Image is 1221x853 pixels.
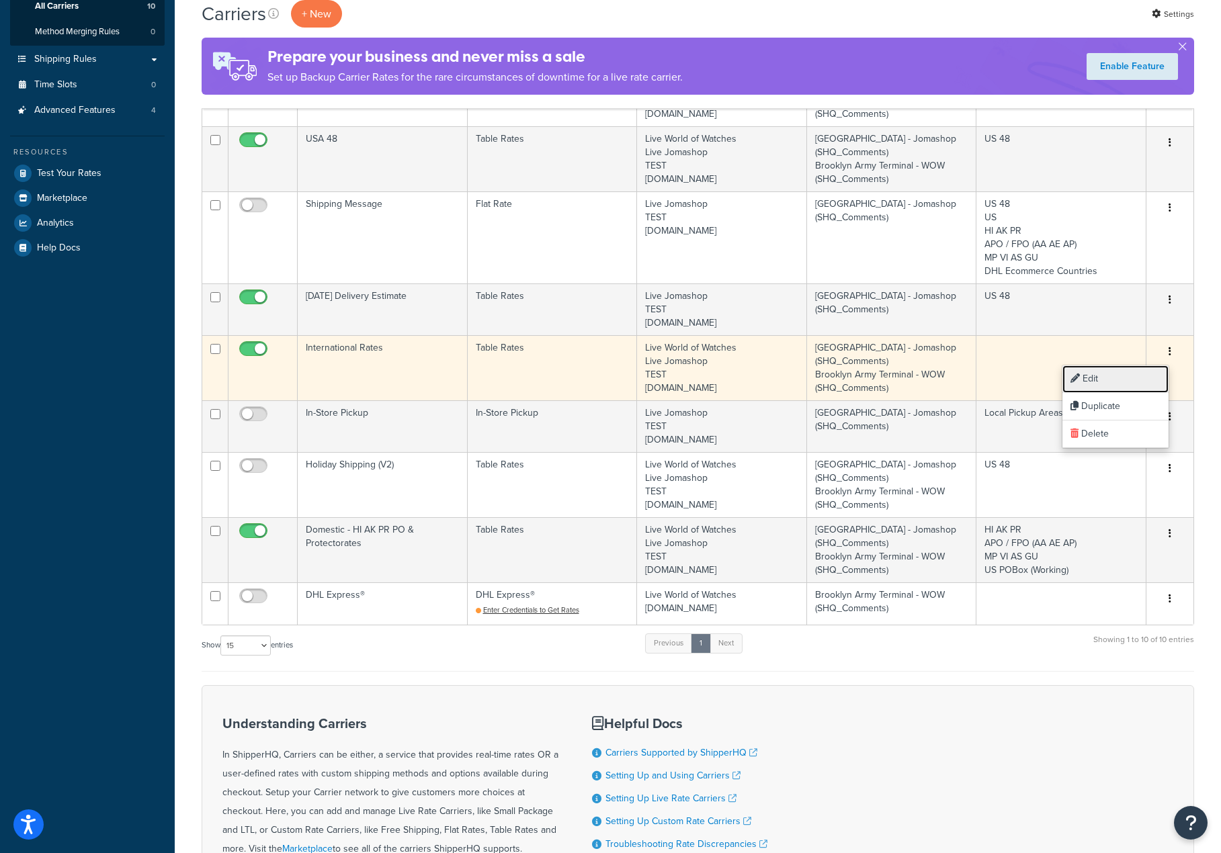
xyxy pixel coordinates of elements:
[976,452,1146,517] td: US 48
[605,746,757,760] a: Carriers Supported by ShipperHQ
[37,218,74,229] span: Analytics
[298,191,468,283] td: Shipping Message
[1087,53,1178,80] a: Enable Feature
[1062,393,1169,420] a: Duplicate
[10,236,165,260] a: Help Docs
[976,191,1146,283] td: US 48 US HI AK PR APO / FPO (AA AE AP) MP VI AS GU DHL Ecommerce Countries
[483,604,579,615] span: Enter Credentials to Get Rates
[976,283,1146,335] td: US 48
[1174,806,1208,840] button: Open Resource Center
[10,73,165,97] a: Time Slots 0
[476,604,579,615] a: Enter Credentials to Get Rates
[10,47,165,72] a: Shipping Rules
[807,400,977,452] td: [GEOGRAPHIC_DATA] - Jomashop (SHQ_Comments)
[807,517,977,582] td: [GEOGRAPHIC_DATA] - Jomashop (SHQ_Comments) Brooklyn Army Terminal - WOW (SHQ_Comments)
[298,452,468,517] td: Holiday Shipping (V2)
[807,335,977,400] td: [GEOGRAPHIC_DATA] - Jomashop (SHQ_Comments) Brooklyn Army Terminal - WOW (SHQ_Comments)
[807,283,977,335] td: [GEOGRAPHIC_DATA] - Jomashop (SHQ_Comments)
[468,191,637,283] td: Flat Rate
[34,54,97,65] span: Shipping Rules
[637,582,807,625] td: Live World of Watches [DOMAIN_NAME]
[605,814,751,828] a: Setting Up Custom Rate Carriers
[147,1,155,12] span: 10
[202,38,267,95] img: ad-rules-rateshop-fe6ec290ccb7230408bd80ed9643f0289d75e0ffd9eb532fc0e269fcd187b520.png
[605,768,741,782] a: Setting Up and Using Carriers
[468,582,637,625] td: DHL Express®
[298,582,468,625] td: DHL Express®
[298,335,468,400] td: International Rates
[807,452,977,517] td: [GEOGRAPHIC_DATA] - Jomashop (SHQ_Comments) Brooklyn Army Terminal - WOW (SHQ_Comments)
[10,146,165,158] div: Resources
[976,517,1146,582] td: HI AK PR APO / FPO (AA AE AP) MP VI AS GU US POBox (Working)
[298,517,468,582] td: Domestic - HI AK PR PO & Protectorates
[468,452,637,517] td: Table Rates
[202,635,293,656] label: Show entries
[298,283,468,335] td: [DATE] Delivery Estimate
[605,791,736,805] a: Setting Up Live Rate Carriers
[151,105,156,116] span: 4
[267,46,683,68] h4: Prepare your business and never miss a sale
[37,242,81,254] span: Help Docs
[10,186,165,210] a: Marketplace
[691,633,711,654] a: 1
[1062,365,1169,393] a: Edit
[202,1,266,27] h1: Carriers
[10,98,165,123] li: Advanced Features
[1093,632,1194,661] div: Showing 1 to 10 of 10 entries
[807,126,977,191] td: [GEOGRAPHIC_DATA] - Jomashop (SHQ_Comments) Brooklyn Army Terminal - WOW (SHQ_Comments)
[592,716,767,731] h3: Helpful Docs
[637,191,807,283] td: Live Jomashop TEST [DOMAIN_NAME]
[37,193,87,204] span: Marketplace
[637,452,807,517] td: Live World of Watches Live Jomashop TEST [DOMAIN_NAME]
[10,98,165,123] a: Advanced Features 4
[468,283,637,335] td: Table Rates
[637,335,807,400] td: Live World of Watches Live Jomashop TEST [DOMAIN_NAME]
[976,400,1146,452] td: Local Pickup Areas
[1062,420,1169,448] a: Delete
[151,79,156,91] span: 0
[976,126,1146,191] td: US 48
[637,400,807,452] td: Live Jomashop TEST [DOMAIN_NAME]
[34,105,116,116] span: Advanced Features
[222,716,558,731] h3: Understanding Carriers
[468,126,637,191] td: Table Rates
[605,837,767,851] a: Troubleshooting Rate Discrepancies
[807,191,977,283] td: [GEOGRAPHIC_DATA] - Jomashop (SHQ_Comments)
[35,1,79,12] span: All Carriers
[10,19,165,44] a: Method Merging Rules 0
[468,335,637,400] td: Table Rates
[710,633,743,654] a: Next
[267,68,683,87] p: Set up Backup Carrier Rates for the rare circumstances of downtime for a live rate carrier.
[220,635,271,656] select: Showentries
[637,283,807,335] td: Live Jomashop TEST [DOMAIN_NAME]
[298,126,468,191] td: USA 48
[10,19,165,44] li: Method Merging Rules
[637,517,807,582] td: Live World of Watches Live Jomashop TEST [DOMAIN_NAME]
[298,400,468,452] td: In-Store Pickup
[1152,5,1194,24] a: Settings
[10,73,165,97] li: Time Slots
[807,582,977,625] td: Brooklyn Army Terminal - WOW (SHQ_Comments)
[37,168,101,179] span: Test Your Rates
[10,211,165,235] a: Analytics
[35,26,120,38] span: Method Merging Rules
[10,161,165,185] a: Test Your Rates
[468,400,637,452] td: In-Store Pickup
[468,517,637,582] td: Table Rates
[34,79,77,91] span: Time Slots
[151,26,155,38] span: 0
[645,633,692,654] a: Previous
[637,126,807,191] td: Live World of Watches Live Jomashop TEST [DOMAIN_NAME]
